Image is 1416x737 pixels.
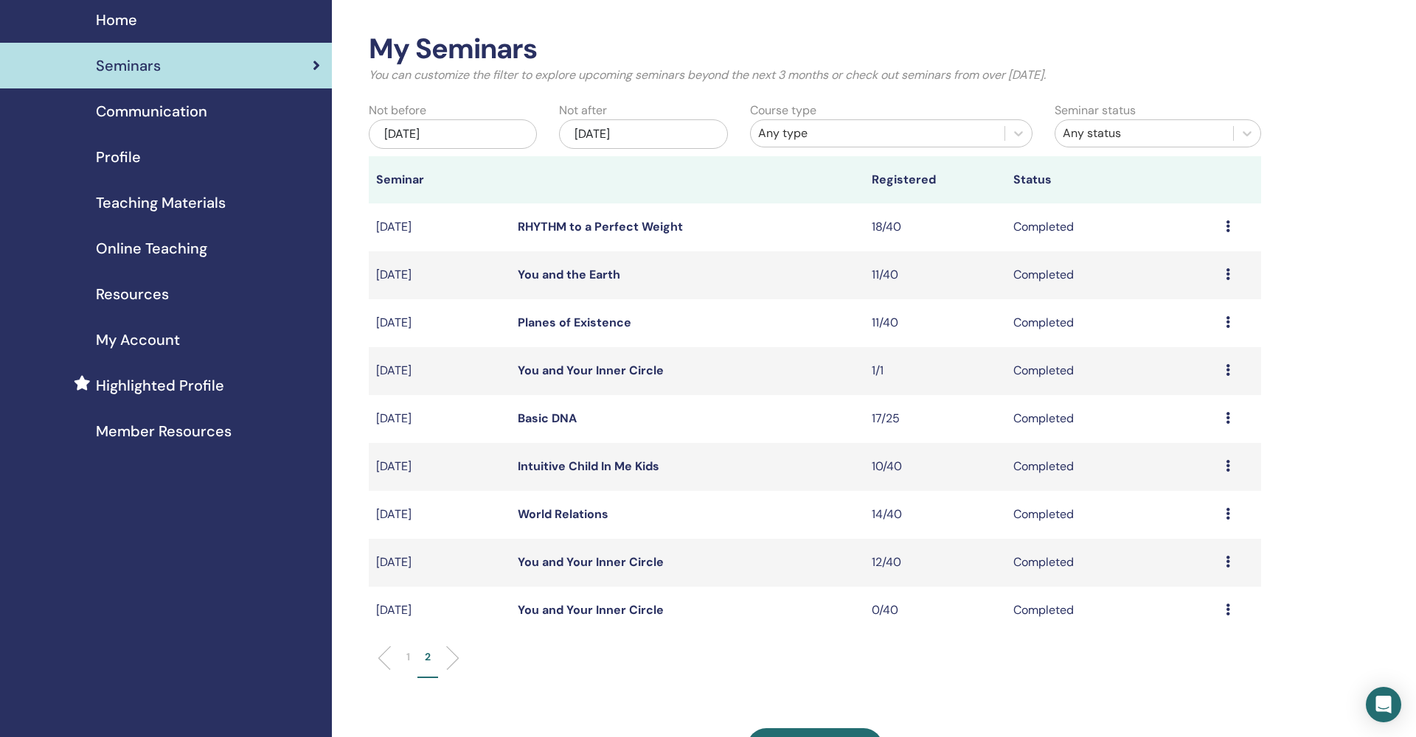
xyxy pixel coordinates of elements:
div: [DATE] [369,119,537,149]
span: Seminars [96,55,161,77]
span: Communication [96,100,207,122]
td: [DATE] [369,443,510,491]
td: [DATE] [369,299,510,347]
td: 14/40 [864,491,1006,539]
td: 12/40 [864,539,1006,587]
div: Open Intercom Messenger [1366,687,1401,722]
td: 11/40 [864,251,1006,299]
a: You and Your Inner Circle [518,554,664,570]
td: 1/1 [864,347,1006,395]
a: You and Your Inner Circle [518,363,664,378]
label: Not before [369,102,426,119]
div: Any status [1063,125,1226,142]
span: Member Resources [96,420,232,442]
th: Status [1006,156,1218,203]
span: My Account [96,329,180,351]
a: You and Your Inner Circle [518,602,664,618]
td: 11/40 [864,299,1006,347]
td: Completed [1006,299,1218,347]
div: Any type [758,125,997,142]
td: Completed [1006,587,1218,635]
a: World Relations [518,506,608,522]
div: [DATE] [559,119,727,149]
td: Completed [1006,443,1218,491]
td: [DATE] [369,347,510,395]
td: Completed [1006,395,1218,443]
td: [DATE] [369,491,510,539]
p: 2 [425,649,431,665]
label: Not after [559,102,607,119]
td: 17/25 [864,395,1006,443]
td: Completed [1006,539,1218,587]
td: Completed [1006,203,1218,251]
td: [DATE] [369,203,510,251]
td: 18/40 [864,203,1006,251]
td: Completed [1006,347,1218,395]
a: You and the Earth [518,267,620,282]
label: Course type [750,102,816,119]
a: Planes of Existence [518,315,631,330]
span: Highlighted Profile [96,374,224,397]
span: Resources [96,283,169,305]
label: Seminar status [1055,102,1136,119]
a: Basic DNA [518,411,577,426]
p: You can customize the filter to explore upcoming seminars beyond the next 3 months or check out s... [369,66,1261,84]
th: Registered [864,156,1006,203]
td: [DATE] [369,539,510,587]
td: 10/40 [864,443,1006,491]
a: RHYTHM to a Perfect Weight [518,219,683,234]
span: Profile [96,146,141,168]
p: 1 [406,649,410,665]
h2: My Seminars [369,32,1261,66]
td: [DATE] [369,395,510,443]
td: Completed [1006,491,1218,539]
span: Teaching Materials [96,192,226,214]
td: Completed [1006,251,1218,299]
td: [DATE] [369,587,510,635]
span: Online Teaching [96,237,207,259]
a: Intuitive Child In Me Kids [518,458,659,474]
td: 0/40 [864,587,1006,635]
span: Home [96,9,137,31]
td: [DATE] [369,251,510,299]
th: Seminar [369,156,510,203]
